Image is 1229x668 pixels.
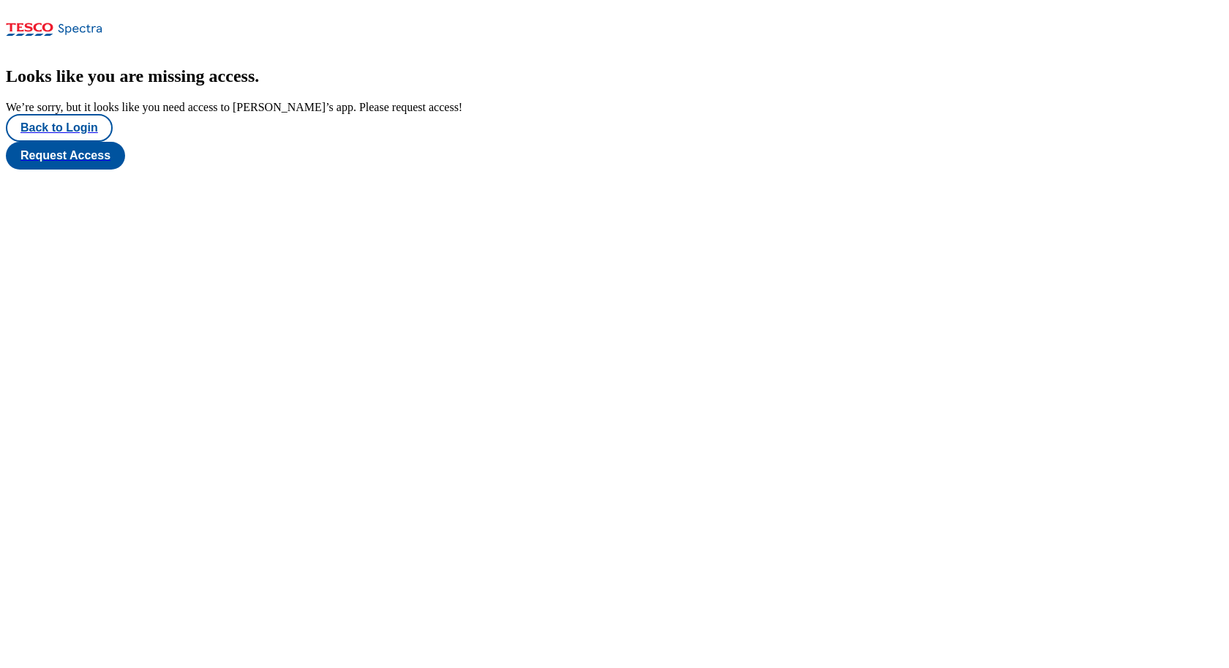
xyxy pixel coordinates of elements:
a: Request Access [6,142,1223,170]
button: Request Access [6,142,125,170]
div: We’re sorry, but it looks like you need access to [PERSON_NAME]’s app. Please request access! [6,101,1223,114]
h2: Looks like you are missing access [6,67,1223,86]
span: . [255,67,259,86]
button: Back to Login [6,114,113,142]
a: Back to Login [6,114,1223,142]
